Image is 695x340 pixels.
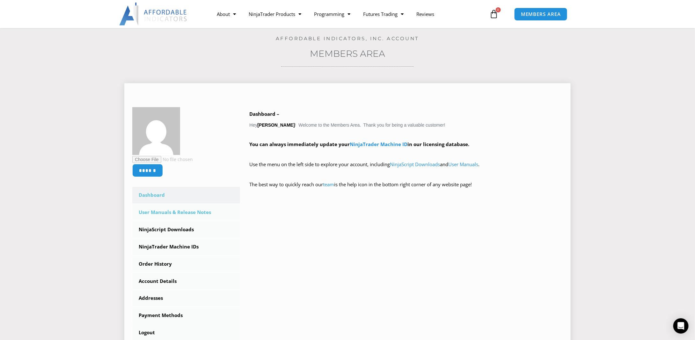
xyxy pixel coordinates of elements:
[132,273,240,290] a: Account Details
[132,307,240,324] a: Payment Methods
[132,107,180,155] img: ae8ba17cab815c105e9bea5842e85a3adad92af8e1e03adf26c61a3bc6a0ae2b
[210,7,242,21] a: About
[449,161,479,167] a: User Manuals
[480,5,508,23] a: 0
[250,160,563,178] p: Use the menu on the left side to explore your account, including and .
[250,180,563,198] p: The best way to quickly reach our is the help icon in the bottom right corner of any website page!
[132,221,240,238] a: NinjaScript Downloads
[514,8,567,21] a: MEMBERS AREA
[119,3,188,26] img: LogoAI | Affordable Indicators – NinjaTrader
[276,35,420,41] a: Affordable Indicators, Inc. Account
[132,204,240,221] a: User Manuals & Release Notes
[308,7,357,21] a: Programming
[357,7,410,21] a: Futures Trading
[390,161,440,167] a: NinjaScript Downloads
[257,122,295,128] strong: [PERSON_NAME]
[132,290,240,307] a: Addresses
[410,7,441,21] a: Reviews
[350,141,408,147] a: NinjaTrader Machine ID
[250,110,563,198] div: Hey ! Welcome to the Members Area. Thank you for being a valuable customer!
[132,256,240,272] a: Order History
[210,7,488,21] nav: Menu
[242,7,308,21] a: NinjaTrader Products
[132,239,240,255] a: NinjaTrader Machine IDs
[496,7,501,12] span: 0
[250,111,280,117] b: Dashboard –
[310,48,385,59] a: Members Area
[521,12,561,17] span: MEMBERS AREA
[250,141,470,147] strong: You can always immediately update your in our licensing database.
[132,187,240,203] a: Dashboard
[323,181,334,188] a: team
[673,318,689,334] div: Open Intercom Messenger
